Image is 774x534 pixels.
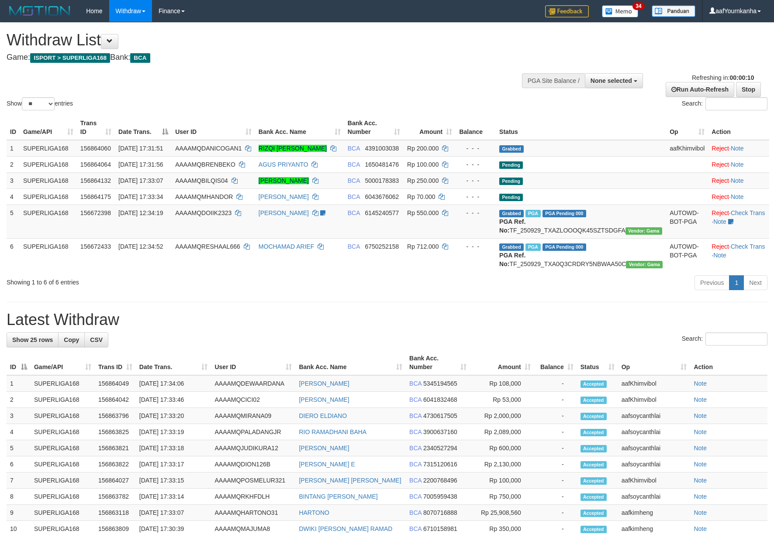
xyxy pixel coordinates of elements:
[708,205,769,238] td: · ·
[407,209,439,216] span: Rp 550.000
[259,161,308,168] a: AGUS PRIYANTO
[80,193,111,200] span: 156864175
[499,161,523,169] span: Pending
[259,209,309,216] a: [PERSON_NAME]
[542,243,586,251] span: PGA Pending
[90,336,103,343] span: CSV
[7,332,59,347] a: Show 25 rows
[118,209,163,216] span: [DATE] 12:34:19
[407,193,435,200] span: Rp 70.000
[618,489,691,505] td: aafsoycanthlai
[694,412,707,419] a: Note
[618,392,691,408] td: aafKhimvibol
[618,424,691,440] td: aafsoycanthlai
[31,424,95,440] td: SUPERLIGA168
[407,177,439,184] span: Rp 250.000
[211,456,295,472] td: AAAAMQDION126B
[7,392,31,408] td: 2
[211,440,295,456] td: AAAAMQJUDIKURA12
[708,188,769,205] td: ·
[534,424,577,440] td: -
[118,177,163,184] span: [DATE] 17:33:07
[136,505,211,521] td: [DATE] 17:33:07
[31,375,95,392] td: SUPERLIGA168
[713,252,726,259] a: Note
[534,489,577,505] td: -
[211,392,295,408] td: AAAAMQCICI02
[118,243,163,250] span: [DATE] 12:34:52
[694,428,707,435] a: Note
[580,380,607,388] span: Accepted
[299,428,366,435] a: RIO RAMADHANI BAHA
[95,472,136,489] td: 156864027
[175,209,232,216] span: AAAAMQDOIIK2323
[259,193,309,200] a: [PERSON_NAME]
[409,525,422,532] span: BCA
[743,275,767,290] a: Next
[499,252,525,267] b: PGA Ref. No:
[591,77,632,84] span: None selected
[470,472,534,489] td: Rp 100,000
[618,505,691,521] td: aafkimheng
[95,350,136,375] th: Trans ID: activate to sort column ascending
[115,115,172,140] th: Date Trans.: activate to sort column descending
[423,428,457,435] span: Copy 3900637160 to clipboard
[20,115,77,140] th: Game/API: activate to sort column ascending
[348,209,360,216] span: BCA
[365,161,399,168] span: Copy 1650481476 to clipboard
[580,461,607,469] span: Accepted
[694,445,707,452] a: Note
[470,440,534,456] td: Rp 600,000
[175,177,228,184] span: AAAAMQBILQIS04
[708,156,769,172] td: ·
[7,115,20,140] th: ID
[618,456,691,472] td: aafsoycanthlai
[118,145,163,152] span: [DATE] 17:31:51
[542,210,586,217] span: PGA Pending
[7,311,767,329] h1: Latest Withdraw
[580,429,607,436] span: Accepted
[534,392,577,408] td: -
[20,205,77,238] td: SUPERLIGA168
[211,489,295,505] td: AAAAMQRKHFDLH
[7,424,31,440] td: 4
[20,140,77,157] td: SUPERLIGA168
[545,5,589,17] img: Feedback.jpg
[729,74,754,81] strong: 00:00:10
[7,156,20,172] td: 2
[499,178,523,185] span: Pending
[459,160,492,169] div: - - -
[31,489,95,505] td: SUPERLIGA168
[690,350,767,375] th: Action
[456,115,496,140] th: Balance
[580,510,607,517] span: Accepted
[731,243,765,250] a: Check Trans
[80,161,111,168] span: 156864064
[7,350,31,375] th: ID: activate to sort column descending
[625,227,662,235] span: Vendor URL: https://trx31.1velocity.biz
[344,115,404,140] th: Bank Acc. Number: activate to sort column ascending
[299,396,349,403] a: [PERSON_NAME]
[423,380,457,387] span: Copy 5345194565 to clipboard
[652,5,695,17] img: panduan.png
[31,392,95,408] td: SUPERLIGA168
[299,493,377,500] a: BINTANG [PERSON_NAME]
[499,194,523,201] span: Pending
[694,461,707,468] a: Note
[731,193,744,200] a: Note
[580,397,607,404] span: Accepted
[299,525,392,532] a: DWIKI [PERSON_NAME] RAMAD
[365,145,399,152] span: Copy 4391003038 to clipboard
[211,424,295,440] td: AAAAMQPALADANGJR
[259,177,309,184] a: [PERSON_NAME]
[534,408,577,424] td: -
[577,350,618,375] th: Status: activate to sort column ascending
[632,2,644,10] span: 34
[618,375,691,392] td: aafKhimvibol
[211,472,295,489] td: AAAAMQPOSMELUR321
[136,392,211,408] td: [DATE] 17:33:46
[666,115,708,140] th: Op: activate to sort column ascending
[409,445,422,452] span: BCA
[7,238,20,272] td: 6
[712,193,729,200] a: Reject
